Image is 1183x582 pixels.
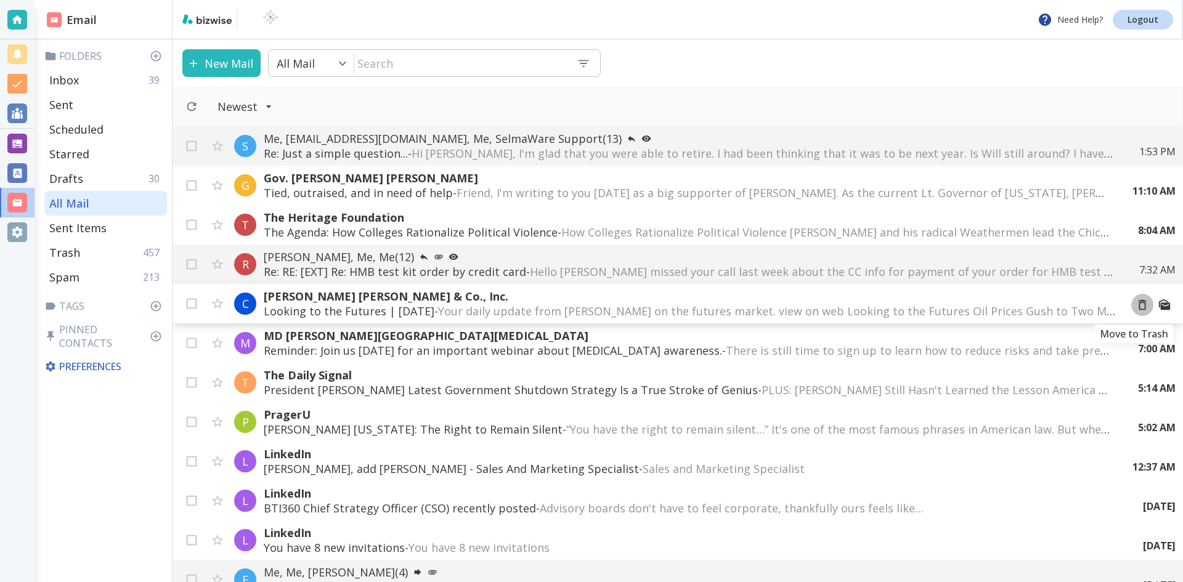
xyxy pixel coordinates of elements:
p: Starred [49,147,89,161]
span: Advisory boards don't have to feel corporate, thankfully ours feels like… ͏ ͏ ͏ ͏ ͏ ͏ ͏ ͏ ͏ ͏ ͏ ͏... [540,501,1115,515]
p: [PERSON_NAME], Me, Me (12) [264,249,1115,264]
p: Spam [49,270,79,285]
img: BioTech International [242,10,299,30]
p: Gov. [PERSON_NAME] [PERSON_NAME] [264,171,1108,185]
p: PragerU [264,407,1113,422]
div: Trash457 [44,240,167,265]
div: Sent Items [44,216,167,240]
p: LinkedIn [264,447,1108,461]
a: Logout [1113,10,1173,30]
p: Pinned Contacts [44,323,167,350]
p: Re: RE: [EXT] Re: HMB test kit order by credit card - [264,264,1115,279]
p: Me, Me, [PERSON_NAME] (4) [264,565,1118,580]
p: T [242,217,249,232]
p: T [242,375,249,390]
p: 5:02 AM [1138,421,1176,434]
p: R [242,257,249,272]
p: Sent Items [49,220,107,235]
p: Trash [49,245,80,260]
p: [PERSON_NAME] [US_STATE]: The Right to Remain Silent - [264,422,1113,437]
p: Folders [44,49,167,63]
div: Starred [44,142,167,166]
p: 457 [143,246,165,259]
p: L [242,533,248,548]
p: G [242,178,250,193]
p: Preferences [44,360,165,373]
button: Move to Trash [1131,294,1153,316]
button: Filter [205,93,285,120]
p: Need Help? [1038,12,1103,27]
p: Sent [49,97,73,112]
p: The Agenda: How Colleges Rationalize Political Violence - [264,225,1113,240]
p: 8:04 AM [1138,224,1176,237]
div: Drafts30 [44,166,167,191]
p: MD [PERSON_NAME][GEOGRAPHIC_DATA][MEDICAL_DATA] [264,328,1113,343]
p: The Daily Signal [264,368,1113,382]
span: Sales and Marketing Specialist ͏ ͏ ͏ ͏ ͏ ͏ ͏ ͏ ͏ ͏ ͏ ͏ ͏ ͏ ͏ ͏ ͏ ͏ ͏ ͏ ͏ ͏ ͏ ͏ ͏ ͏ ͏ ͏ ͏ ͏ ͏ ͏ ͏ ... [643,461,1067,476]
p: S [242,139,248,153]
p: M [240,336,250,350]
p: 30 [148,172,165,185]
p: Reminder: Join us [DATE] for an important webinar about [MEDICAL_DATA] awareness. - [264,343,1113,358]
img: DashboardSidebarEmail.svg [47,12,62,27]
p: 7:32 AM [1139,263,1176,277]
div: Sent [44,92,167,117]
p: C [242,296,249,311]
div: Inbox39 [44,68,167,92]
button: New Mail [182,49,261,77]
p: 12:37 AM [1132,460,1176,474]
p: Scheduled [49,122,104,137]
h2: Email [47,12,97,28]
p: 11:10 AM [1132,184,1176,198]
p: 7:00 AM [1138,342,1176,355]
p: 1:53 PM [1139,145,1176,158]
p: [PERSON_NAME] [PERSON_NAME] & Co., Inc. [264,289,1116,304]
p: Looking to the Futures | [DATE] - [264,304,1116,318]
p: All Mail [49,196,89,211]
svg: Your most recent message has not been opened yet [641,134,651,143]
input: Search [354,51,567,76]
p: 5:14 AM [1138,381,1176,395]
div: Preferences [42,355,167,378]
p: Inbox [49,73,79,87]
p: President [PERSON_NAME] Latest Government Shutdown Strategy Is a True Stroke of Genius - [264,382,1113,397]
button: Refresh [181,95,203,118]
p: The Heritage Foundation [264,210,1113,225]
p: Tags [44,299,167,313]
p: Tied, outraised, and in need of help - [264,185,1108,200]
p: Me, [EMAIL_ADDRESS][DOMAIN_NAME], Me, SelmaWare Support (13) [264,131,1115,146]
p: L [242,493,248,508]
p: 39 [148,73,165,87]
p: BTI360 Chief Strategy Officer (CSO) recently posted - [264,501,1118,515]
p: L [242,454,248,469]
img: bizwise [182,14,232,24]
p: P [242,414,249,429]
p: You have 8 new invitations - [264,540,1118,555]
p: Logout [1128,15,1158,24]
svg: Your most recent message has not been opened yet [449,252,458,262]
div: Scheduled [44,117,167,142]
div: Spam213 [44,265,167,289]
p: LinkedIn [264,525,1118,540]
div: Move to Trash [1095,325,1173,343]
p: All Mail [277,56,315,71]
p: [DATE] [1143,499,1176,513]
p: Drafts [49,171,83,186]
p: Re: Just a simple question... - [264,146,1115,161]
button: Mark as Read [1153,294,1176,316]
span: You have 8 new invitations ͏ ͏ ͏ ͏ ͏ ͏ ͏ ͏ ͏ ͏ ͏ ͏ ͏ ͏ ͏ ͏ ͏ ͏ ͏ ͏ ͏ ͏ ͏ ͏ ͏ ͏ ͏ ͏ ͏ ͏ ͏ ͏ ͏ ͏ ͏ ... [409,540,818,555]
div: All Mail [44,191,167,216]
p: [PERSON_NAME], add [PERSON_NAME] - Sales And Marketing Specialist - [264,461,1108,476]
p: [DATE] [1143,539,1176,552]
p: 213 [143,270,165,284]
p: LinkedIn [264,486,1118,501]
